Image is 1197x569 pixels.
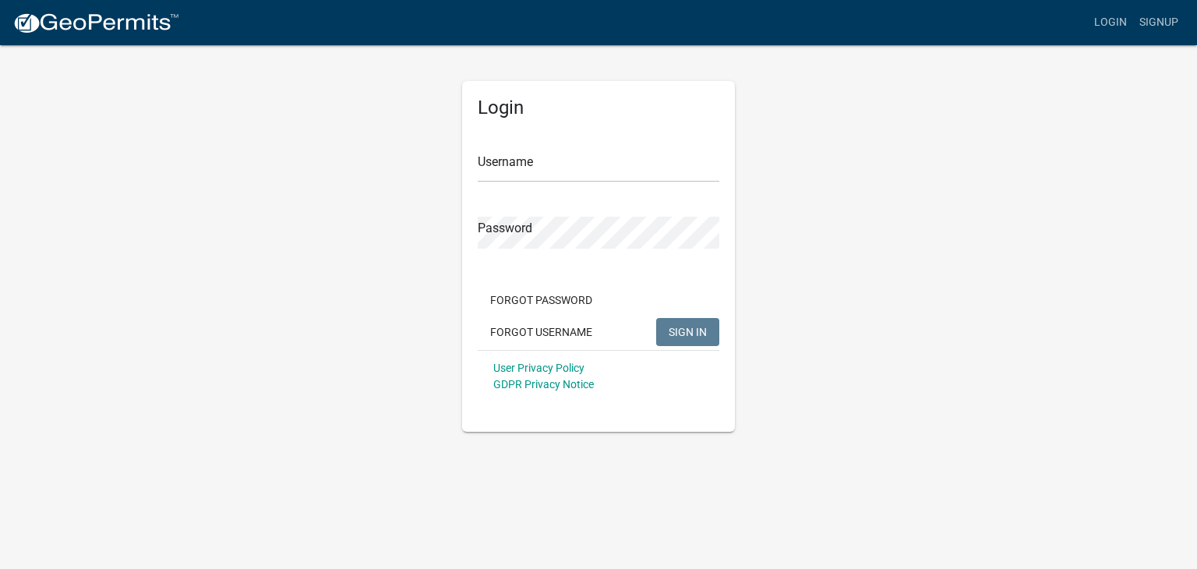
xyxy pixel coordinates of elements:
button: SIGN IN [656,318,719,346]
span: SIGN IN [669,325,707,338]
button: Forgot Username [478,318,605,346]
h5: Login [478,97,719,119]
button: Forgot Password [478,286,605,314]
a: Login [1088,8,1133,37]
a: User Privacy Policy [493,362,584,374]
a: Signup [1133,8,1185,37]
a: GDPR Privacy Notice [493,378,594,391]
